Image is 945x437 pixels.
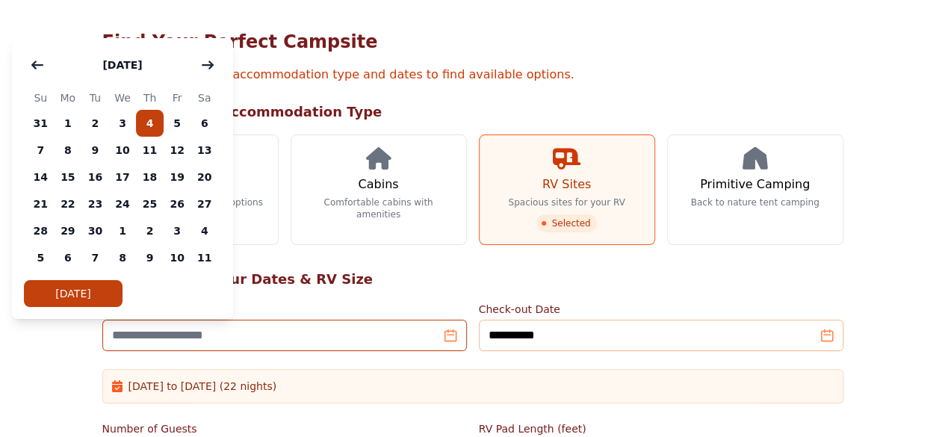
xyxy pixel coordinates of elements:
p: Comfortable cabins with amenities [303,196,454,220]
button: [DATE] [24,280,123,307]
span: 4 [136,110,164,137]
span: 9 [81,137,109,164]
span: 1 [55,110,82,137]
span: 7 [27,137,55,164]
span: 2 [81,110,109,137]
span: We [109,89,137,107]
p: Back to nature tent camping [691,196,819,208]
span: 28 [27,217,55,244]
span: 3 [164,217,191,244]
span: 9 [136,244,164,271]
span: [DATE] to [DATE] (22 nights) [128,379,277,394]
a: RV Sites Spacious sites for your RV Selected [479,134,655,245]
h3: Cabins [358,176,398,193]
label: Check-out Date [479,302,843,317]
span: Sa [190,89,218,107]
span: 5 [27,244,55,271]
span: 11 [136,137,164,164]
h1: Find Your Perfect Campsite [102,30,843,54]
h3: RV Sites [542,176,591,193]
span: 8 [55,137,82,164]
span: 17 [109,164,137,190]
span: 27 [190,190,218,217]
span: 29 [55,217,82,244]
a: Cabins Comfortable cabins with amenities [291,134,467,245]
span: 23 [81,190,109,217]
button: [DATE] [87,50,157,80]
span: Tu [81,89,109,107]
span: 10 [164,244,191,271]
span: 5 [164,110,191,137]
span: 3 [109,110,137,137]
label: Check-in Date [102,302,467,317]
span: 30 [81,217,109,244]
span: 16 [81,164,109,190]
span: Th [136,89,164,107]
span: 4 [190,217,218,244]
span: 14 [27,164,55,190]
span: 24 [109,190,137,217]
span: 6 [190,110,218,137]
p: Select your preferred accommodation type and dates to find available options. [102,66,843,84]
span: 20 [190,164,218,190]
span: 7 [81,244,109,271]
span: Fr [164,89,191,107]
span: 1 [109,217,137,244]
span: 21 [27,190,55,217]
span: Mo [55,89,82,107]
h3: Primitive Camping [700,176,810,193]
h2: Step 1: Choose Accommodation Type [102,102,843,123]
span: 25 [136,190,164,217]
span: Su [27,89,55,107]
span: 13 [190,137,218,164]
a: Primitive Camping Back to nature tent camping [667,134,843,245]
span: 31 [27,110,55,137]
span: Selected [536,214,596,232]
span: 15 [55,164,82,190]
span: 18 [136,164,164,190]
label: Number of Guests [102,421,467,436]
span: 10 [109,137,137,164]
span: 19 [164,164,191,190]
h2: Step 2: Select Your Dates & RV Size [102,269,843,290]
span: 26 [164,190,191,217]
span: 11 [190,244,218,271]
span: 2 [136,217,164,244]
span: 22 [55,190,82,217]
span: 12 [164,137,191,164]
p: Spacious sites for your RV [508,196,625,208]
label: RV Pad Length (feet) [479,421,843,436]
span: 6 [55,244,82,271]
span: 8 [109,244,137,271]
